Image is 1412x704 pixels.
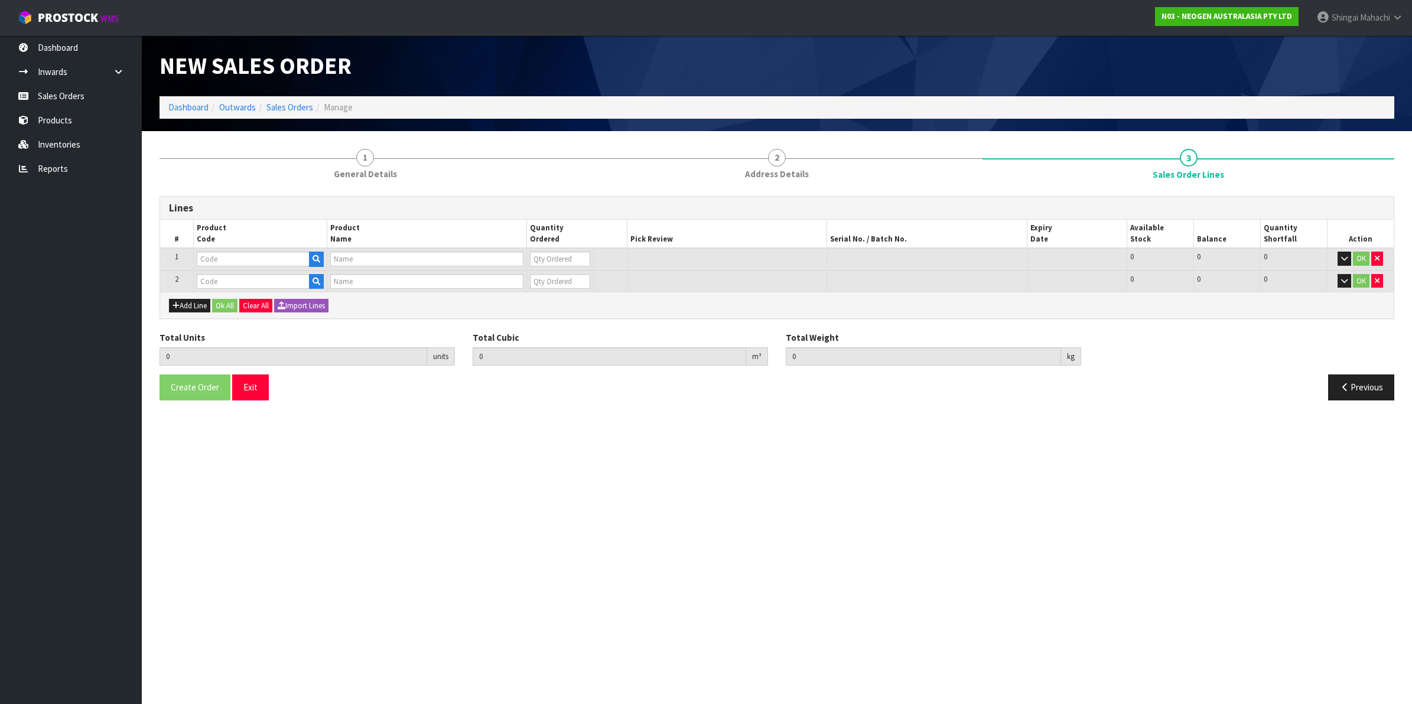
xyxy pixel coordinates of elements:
button: Exit [232,374,269,400]
th: Product Code [193,220,327,248]
span: Sales Order Lines [1153,168,1224,181]
span: ProStock [38,10,98,25]
button: OK [1353,252,1369,266]
a: Sales Orders [266,102,313,113]
th: Pick Review [627,220,827,248]
span: 0 [1264,274,1267,284]
span: Address Details [745,168,809,180]
span: 1 [175,252,178,262]
th: Expiry Date [1027,220,1127,248]
input: Total Cubic [473,347,746,366]
button: Add Line [169,299,210,313]
span: New Sales Order [160,51,352,80]
th: Quantity Shortfall [1260,220,1327,248]
span: 2 [175,274,178,284]
span: 3 [1180,149,1198,167]
div: kg [1061,347,1081,366]
span: 0 [1264,252,1267,262]
input: Code [197,252,310,266]
input: Name [330,252,524,266]
button: Import Lines [274,299,328,313]
input: Code [197,274,310,289]
th: Quantity Ordered [527,220,627,248]
button: OK [1353,274,1369,288]
span: 1 [356,149,374,167]
span: Create Order [171,382,219,393]
button: Previous [1328,374,1394,400]
span: Mahachi [1360,12,1390,23]
th: Available Stock [1127,220,1194,248]
th: Serial No. / Batch No. [827,220,1027,248]
label: Total Weight [786,331,839,344]
span: General Details [334,168,397,180]
img: cube-alt.png [18,10,32,25]
a: Dashboard [168,102,209,113]
span: 0 [1197,274,1200,284]
input: Qty Ordered [530,252,590,266]
th: # [160,220,193,248]
button: Ok All [212,299,237,313]
input: Total Weight [786,347,1061,366]
h3: Lines [169,203,1385,214]
th: Action [1327,220,1394,248]
label: Total Units [160,331,205,344]
button: Clear All [239,299,272,313]
strong: N03 - NEOGEN AUSTRALASIA PTY LTD [1162,11,1292,21]
th: Balance [1193,220,1260,248]
label: Total Cubic [473,331,519,344]
span: 0 [1130,274,1134,284]
span: Sales Order Lines [160,187,1394,409]
input: Name [330,274,524,289]
a: Outwards [219,102,256,113]
span: Shingai [1332,12,1358,23]
span: 2 [768,149,786,167]
th: Product Name [327,220,527,248]
input: Total Units [160,347,427,366]
div: m³ [746,347,768,366]
button: Create Order [160,374,230,400]
span: 0 [1130,252,1134,262]
span: Manage [324,102,353,113]
div: units [427,347,455,366]
small: WMS [100,13,119,24]
span: 0 [1197,252,1200,262]
input: Qty Ordered [530,274,590,289]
